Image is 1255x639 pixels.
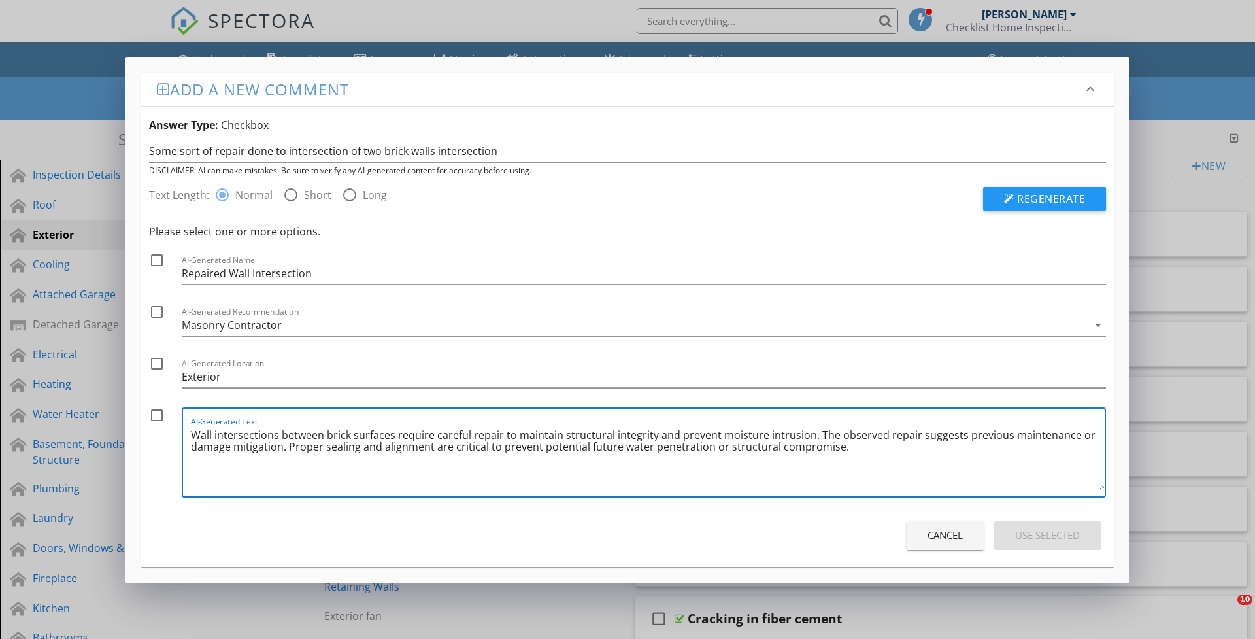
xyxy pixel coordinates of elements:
label: Text Length: [149,187,214,203]
h3: Add a new comment [157,80,1082,98]
div: Cancel [928,528,963,543]
label: Long [363,188,387,201]
span: Regenerate [1017,192,1085,206]
button: Cancel [907,521,984,550]
i: arrow_drop_down [1090,317,1106,333]
input: AI-Generated Location [182,366,1106,388]
label: Normal [235,188,273,201]
div: Please select one or more options. [149,224,1106,239]
span: 10 [1237,595,1252,605]
div: Masonry Contractor [182,319,282,331]
i: keyboard_arrow_down [1082,81,1098,97]
iframe: Intercom live chat [1211,595,1242,626]
button: Regenerate [983,187,1106,211]
input: Enter a few words (ex: leaky kitchen faucet) [149,141,1106,162]
strong: Answer Type: [149,118,218,132]
span: Checkbox [221,118,269,132]
label: Short [304,188,331,201]
input: AI-Generated Name [182,263,1106,285]
div: DISCLAIMER: AI can make mistakes. Be sure to verify any AI-generated content for accuracy before ... [149,165,1106,177]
